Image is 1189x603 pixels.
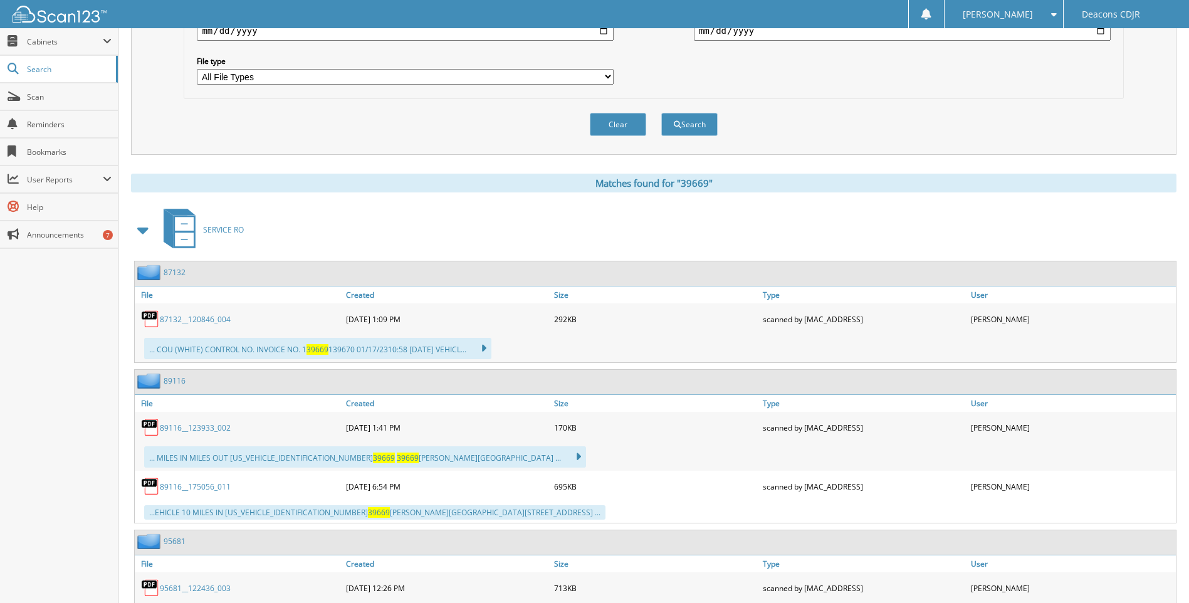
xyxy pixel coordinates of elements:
[343,575,551,600] div: [DATE] 12:26 PM
[551,555,759,572] a: Size
[760,307,968,332] div: scanned by [MAC_ADDRESS]
[164,267,186,278] a: 87132
[760,474,968,499] div: scanned by [MAC_ADDRESS]
[343,415,551,440] div: [DATE] 1:41 PM
[343,286,551,303] a: Created
[144,505,605,520] div: ...EHICLE 10 MILES IN [US_VEHICLE_IDENTIFICATION_NUMBER] [PERSON_NAME][GEOGRAPHIC_DATA][STREET_AD...
[968,395,1176,412] a: User
[197,56,614,66] label: File type
[963,11,1033,18] span: [PERSON_NAME]
[373,453,395,463] span: 39669
[27,119,112,130] span: Reminders
[343,474,551,499] div: [DATE] 6:54 PM
[590,113,646,136] button: Clear
[27,202,112,212] span: Help
[137,533,164,549] img: folder2.png
[103,230,113,240] div: 7
[760,575,968,600] div: scanned by [MAC_ADDRESS]
[164,375,186,386] a: 89116
[135,555,343,572] a: File
[760,555,968,572] a: Type
[27,64,110,75] span: Search
[343,555,551,572] a: Created
[141,310,160,328] img: PDF.png
[760,395,968,412] a: Type
[968,286,1176,303] a: User
[661,113,718,136] button: Search
[156,205,244,254] a: SERVICE RO
[968,307,1176,332] div: [PERSON_NAME]
[203,224,244,235] span: SERVICE RO
[160,583,231,594] a: 95681__122436_003
[27,36,103,47] span: Cabinets
[968,415,1176,440] div: [PERSON_NAME]
[141,477,160,496] img: PDF.png
[368,507,390,518] span: 39669
[164,536,186,547] a: 95681
[27,174,103,185] span: User Reports
[694,21,1111,41] input: end
[343,307,551,332] div: [DATE] 1:09 PM
[551,286,759,303] a: Size
[144,338,491,359] div: ... COU (WHITE) CONTROL NO. INVOICE NO. 1 139670 01/17/2310:58 [DATE] VEHICL...
[135,286,343,303] a: File
[551,395,759,412] a: Size
[13,6,107,23] img: scan123-logo-white.svg
[551,307,759,332] div: 292KB
[551,474,759,499] div: 695KB
[968,555,1176,572] a: User
[27,229,112,240] span: Announcements
[137,265,164,280] img: folder2.png
[551,415,759,440] div: 170KB
[306,344,328,355] span: 39669
[397,453,419,463] span: 39669
[27,92,112,102] span: Scan
[144,446,586,468] div: ... MILES IN MILES OUT [US_VEHICLE_IDENTIFICATION_NUMBER] [PERSON_NAME][GEOGRAPHIC_DATA] ...
[131,174,1176,192] div: Matches found for "39669"
[968,575,1176,600] div: [PERSON_NAME]
[27,147,112,157] span: Bookmarks
[197,21,614,41] input: start
[760,415,968,440] div: scanned by [MAC_ADDRESS]
[1082,11,1140,18] span: Deacons CDJR
[160,422,231,433] a: 89116__123933_002
[160,314,231,325] a: 87132__120846_004
[968,474,1176,499] div: [PERSON_NAME]
[551,575,759,600] div: 713KB
[1126,543,1189,603] iframe: Chat Widget
[760,286,968,303] a: Type
[141,418,160,437] img: PDF.png
[135,395,343,412] a: File
[141,579,160,597] img: PDF.png
[137,373,164,389] img: folder2.png
[160,481,231,492] a: 89116__175056_011
[343,395,551,412] a: Created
